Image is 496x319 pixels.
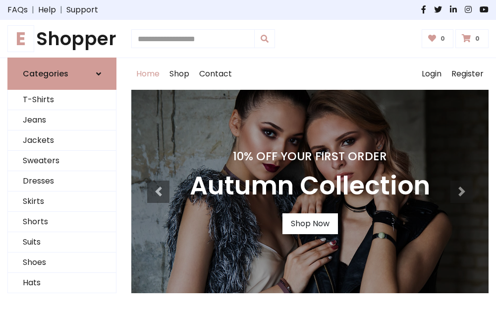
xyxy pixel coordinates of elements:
[8,191,116,212] a: Skirts
[7,28,116,50] h1: Shopper
[23,69,68,78] h6: Categories
[66,4,98,16] a: Support
[8,212,116,232] a: Shorts
[28,4,38,16] span: |
[8,110,116,130] a: Jeans
[417,58,446,90] a: Login
[190,171,430,201] h3: Autumn Collection
[7,28,116,50] a: EShopper
[8,90,116,110] a: T-Shirts
[8,232,116,253] a: Suits
[8,273,116,293] a: Hats
[8,171,116,191] a: Dresses
[8,130,116,151] a: Jackets
[422,29,454,48] a: 0
[38,4,56,16] a: Help
[438,34,447,43] span: 0
[8,151,116,171] a: Sweaters
[473,34,482,43] span: 0
[165,58,194,90] a: Shop
[131,58,165,90] a: Home
[56,4,66,16] span: |
[190,149,430,163] h4: 10% Off Your First Order
[446,58,489,90] a: Register
[455,29,489,48] a: 0
[194,58,237,90] a: Contact
[8,253,116,273] a: Shoes
[7,4,28,16] a: FAQs
[7,25,34,52] span: E
[282,213,338,234] a: Shop Now
[7,58,116,90] a: Categories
